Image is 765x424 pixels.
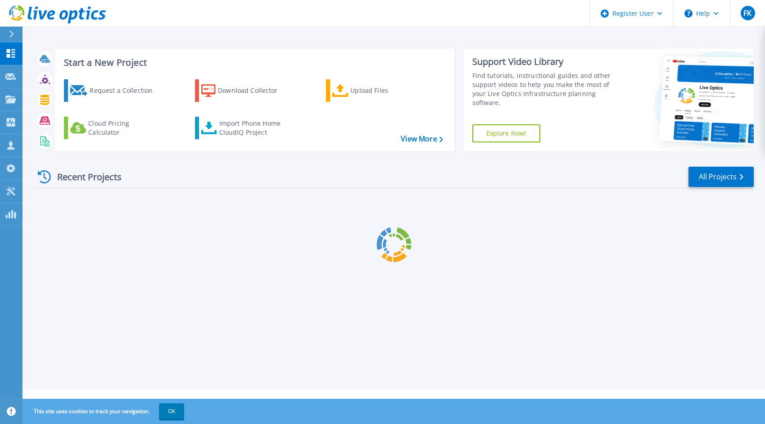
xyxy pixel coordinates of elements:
div: Request a Collection [90,82,162,100]
div: Find tutorials, instructional guides and other support videos to help you make the most of your L... [472,71,620,107]
div: Import Phone Home CloudIQ Project [219,119,290,137]
a: View More [401,135,443,143]
a: Explore Now! [472,124,541,142]
button: OK [159,403,184,419]
div: Recent Projects [35,166,134,188]
span: FK [743,9,751,17]
a: All Projects [688,167,754,187]
div: Support Video Library [472,56,620,68]
a: Upload Files [326,79,426,102]
h3: Start a New Project [64,58,443,68]
div: Upload Files [350,82,422,100]
a: Request a Collection [64,79,164,102]
a: Cloud Pricing Calculator [64,117,164,139]
span: This site uses cookies to track your navigation. [25,403,184,419]
a: Download Collector [195,79,295,102]
div: Cloud Pricing Calculator [88,119,160,137]
div: Download Collector [218,82,290,100]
